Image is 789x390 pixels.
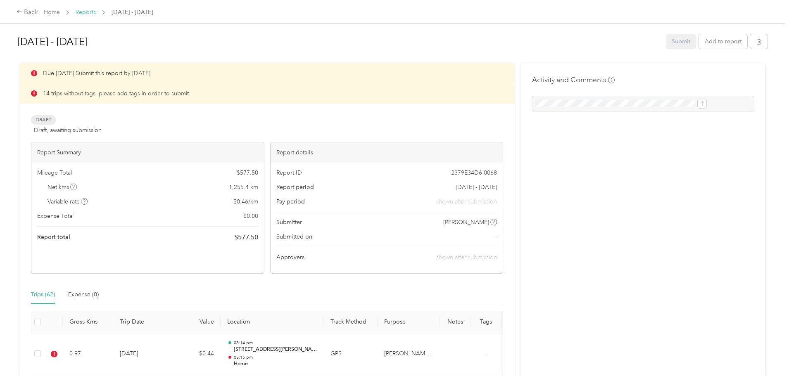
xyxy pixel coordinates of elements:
[699,34,747,49] button: Add to report
[171,311,221,333] th: Value
[31,290,55,299] div: Trips (62)
[743,344,789,390] iframe: Everlance-gr Chat Button Frame
[234,340,317,346] p: 08:14 pm
[243,212,258,220] span: $ 0.00
[451,168,497,177] span: 2379E34D6-0068
[234,346,317,353] p: [STREET_ADDRESS][PERSON_NAME][PERSON_NAME]
[63,311,113,333] th: Gross Kms
[171,333,221,375] td: $0.44
[443,218,489,227] span: [PERSON_NAME]
[378,311,440,333] th: Purpose
[17,32,660,52] h1: Aug 1 - 31, 2025
[276,218,302,227] span: Submitter
[19,63,515,83] div: Due [DATE]. Submit this report by [DATE]
[532,75,615,85] h4: Activity and Comments
[276,232,312,241] span: Submitted on
[76,9,96,16] a: Reports
[234,232,258,242] span: $ 577.50
[112,8,153,17] span: [DATE] - [DATE]
[276,197,305,206] span: Pay period
[378,333,440,375] td: Acosta Canada
[233,197,258,206] span: $ 0.46 / km
[324,311,378,333] th: Track Method
[221,311,324,333] th: Location
[229,183,258,191] span: 1,255.4 km
[234,360,317,368] p: Home
[276,253,304,262] span: Approvers
[37,212,74,220] span: Expense Total
[471,311,501,333] th: Tags
[37,168,72,177] span: Mileage Total
[68,290,99,299] div: Expense (0)
[113,333,171,375] td: [DATE]
[44,9,60,16] a: Home
[43,89,189,98] p: 14 trips without tags, please add tags in order to submit
[436,254,497,261] span: shown after submission
[17,7,38,17] div: Back
[31,115,56,125] span: Draft
[31,142,264,163] div: Report Summary
[276,168,302,177] span: Report ID
[495,232,497,241] span: -
[436,197,497,206] span: shown after submission
[485,350,487,357] span: -
[234,355,317,360] p: 08:15 pm
[63,333,113,375] td: 0.97
[276,183,314,191] span: Report period
[113,311,171,333] th: Trip Date
[456,183,497,191] span: [DATE] - [DATE]
[271,142,503,163] div: Report details
[34,126,102,135] span: Draft, awaiting submission
[324,333,378,375] td: GPS
[48,183,77,191] span: Net kms
[37,233,70,241] span: Report total
[440,311,471,333] th: Notes
[237,168,258,177] span: $ 577.50
[48,197,88,206] span: Variable rate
